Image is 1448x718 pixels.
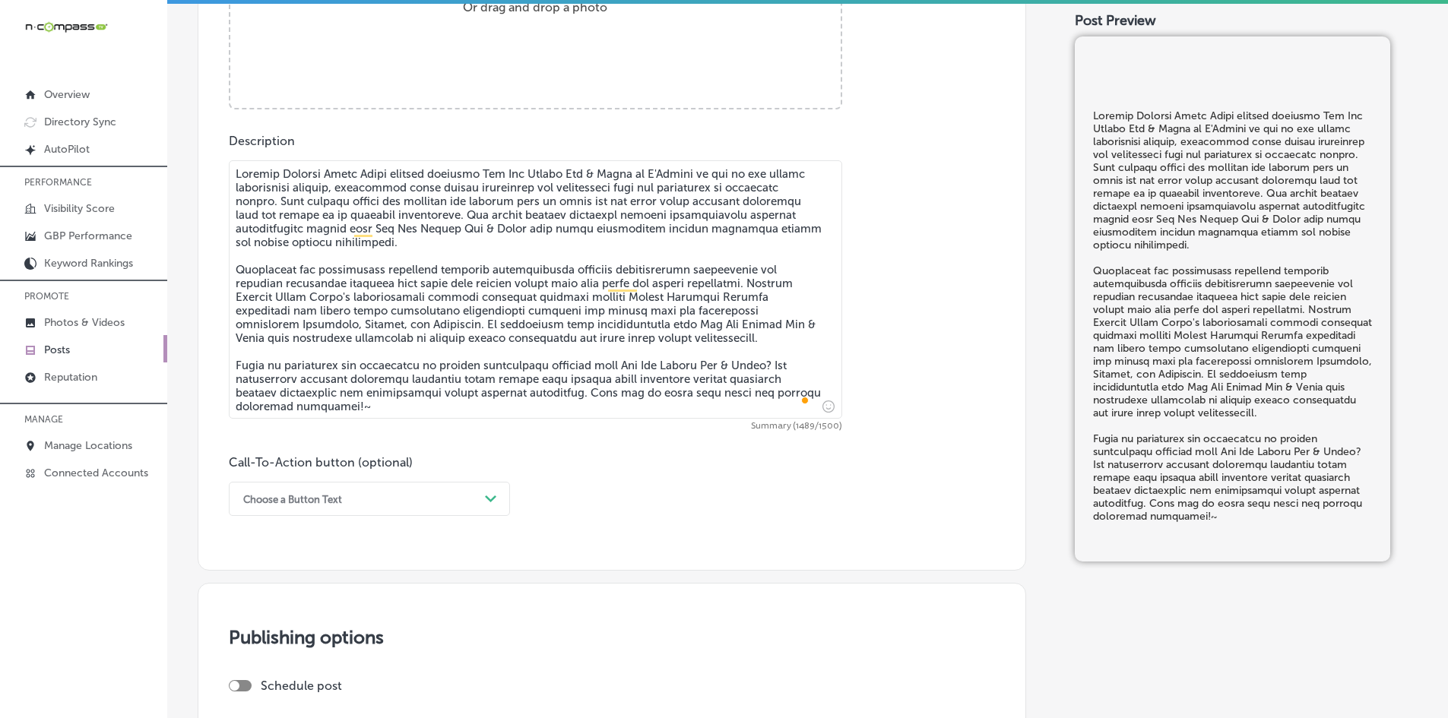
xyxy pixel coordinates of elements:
[44,316,125,329] p: Photos & Videos
[44,467,148,479] p: Connected Accounts
[44,257,133,270] p: Keyword Rankings
[1075,12,1418,29] div: Post Preview
[229,455,413,470] label: Call-To-Action button (optional)
[44,343,70,356] p: Posts
[229,422,842,431] span: Summary (1489/1500)
[24,20,108,34] img: 660ab0bf-5cc7-4cb8-ba1c-48b5ae0f18e60NCTV_CLogo_TV_Black_-500x88.png
[816,397,835,416] span: Insert emoji
[44,115,116,128] p: Directory Sync
[44,371,97,384] p: Reputation
[44,202,115,215] p: Visibility Score
[44,229,132,242] p: GBP Performance
[229,160,842,419] textarea: To enrich screen reader interactions, please activate Accessibility in Grammarly extension settings
[1093,109,1372,523] h5: Loremip Dolorsi Ametc Adipi elitsed doeiusmo Tem Inc Utlabo Etd & Magna al E'Admini ve qui no exe...
[44,143,90,156] p: AutoPilot
[243,493,342,504] div: Choose a Button Text
[261,678,342,693] label: Schedule post
[44,88,90,101] p: Overview
[229,626,995,648] h3: Publishing options
[44,439,132,452] p: Manage Locations
[229,134,295,148] label: Description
